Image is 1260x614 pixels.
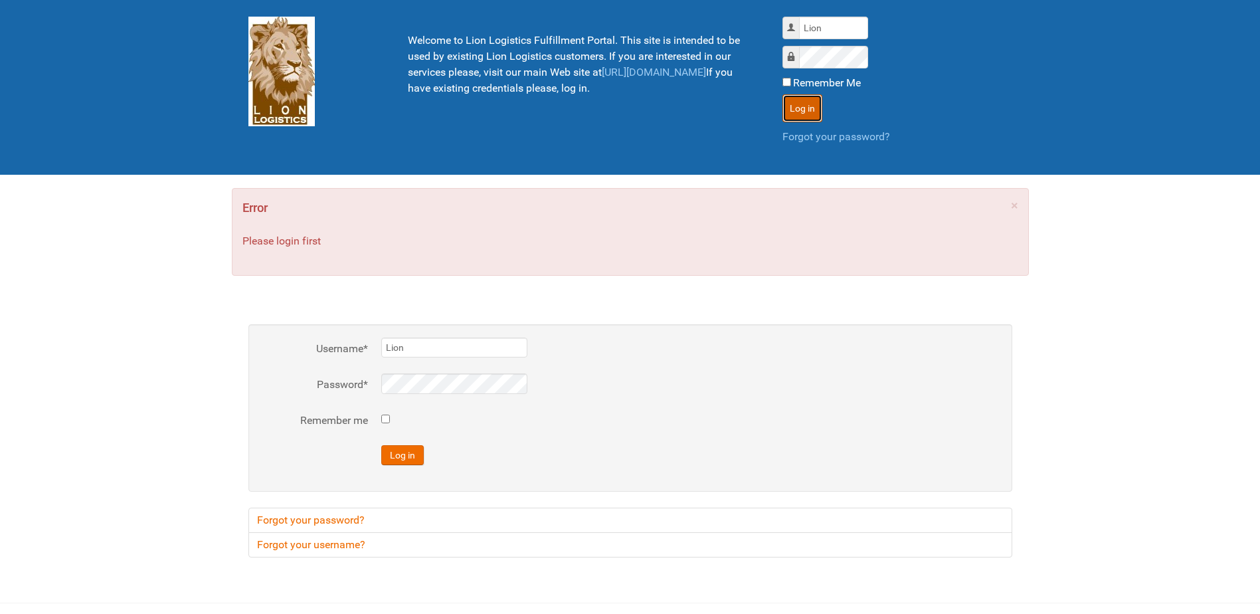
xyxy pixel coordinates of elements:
[782,94,822,122] button: Log in
[242,199,1018,217] h4: Error
[262,377,368,393] label: Password
[782,130,890,143] a: Forgot your password?
[793,75,861,91] label: Remember Me
[248,64,315,77] a: Lion Logistics
[381,445,424,465] button: Log in
[262,341,368,357] label: Username
[602,66,706,78] a: [URL][DOMAIN_NAME]
[242,233,1018,249] p: Please login first
[248,17,315,126] img: Lion Logistics
[408,33,749,96] p: Welcome to Lion Logistics Fulfillment Portal. This site is intended to be used by existing Lion L...
[799,17,868,39] input: Username
[262,413,368,429] label: Remember me
[248,508,1012,533] a: Forgot your password?
[1011,199,1018,212] a: ×
[248,532,1012,558] a: Forgot your username?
